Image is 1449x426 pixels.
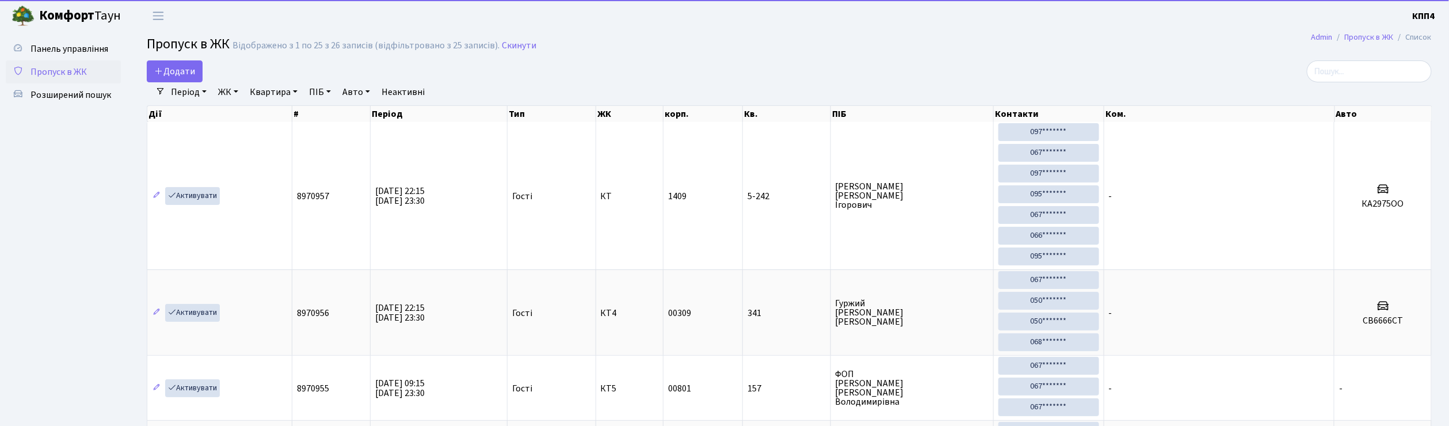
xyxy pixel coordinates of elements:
a: Активувати [165,379,220,397]
span: КТ5 [601,384,659,393]
img: logo.png [12,5,35,28]
th: Тип [508,106,596,122]
span: 8970956 [297,307,329,319]
th: # [292,106,371,122]
span: - [1109,382,1112,395]
span: 5-242 [748,192,826,201]
input: Пошук... [1307,60,1432,82]
span: [PERSON_NAME] [PERSON_NAME] Ігорович [836,182,989,210]
button: Переключити навігацію [144,6,173,25]
b: КПП4 [1413,10,1435,22]
span: 00309 [668,307,691,319]
a: Період [166,82,211,102]
span: КТ4 [601,309,659,318]
a: Пропуск в ЖК [6,60,121,83]
span: Пропуск в ЖК [30,66,87,78]
span: - [1109,307,1112,319]
span: ФОП [PERSON_NAME] [PERSON_NAME] Володимирівна [836,370,989,406]
span: 341 [748,309,826,318]
span: [DATE] 09:15 [DATE] 23:30 [375,377,425,400]
span: - [1109,190,1112,203]
a: Admin [1311,31,1333,43]
h5: СВ6666СТ [1339,315,1427,326]
h5: КА2975ОО [1339,199,1427,210]
span: Гості [512,309,532,318]
a: Авто [338,82,375,102]
th: Дії [147,106,292,122]
th: Кв. [743,106,831,122]
span: 00801 [668,382,691,395]
th: Авто [1335,106,1432,122]
span: 8970955 [297,382,329,395]
th: Контакти [994,106,1104,122]
a: Неактивні [377,82,429,102]
span: Розширений пошук [30,89,111,101]
a: Активувати [165,304,220,322]
span: Таун [39,6,121,26]
span: 157 [748,384,826,393]
th: Період [371,106,508,122]
span: 1409 [668,190,687,203]
a: Додати [147,60,203,82]
span: КТ [601,192,659,201]
th: корп. [664,106,743,122]
span: Гості [512,192,532,201]
th: Ком. [1104,106,1335,122]
a: Пропуск в ЖК [1345,31,1394,43]
a: КПП4 [1413,9,1435,23]
th: ЖК [596,106,664,122]
span: Додати [154,65,195,78]
span: [DATE] 22:15 [DATE] 23:30 [375,302,425,324]
span: [DATE] 22:15 [DATE] 23:30 [375,185,425,207]
nav: breadcrumb [1294,25,1449,50]
a: ЖК [213,82,243,102]
span: 8970957 [297,190,329,203]
span: Панель управління [30,43,108,55]
a: Панель управління [6,37,121,60]
th: ПІБ [831,106,994,122]
a: Розширений пошук [6,83,121,106]
a: Активувати [165,187,220,205]
li: Список [1394,31,1432,44]
a: Скинути [502,40,536,51]
span: - [1339,382,1343,395]
a: ПІБ [304,82,335,102]
span: Гості [512,384,532,393]
span: Гуржий [PERSON_NAME] [PERSON_NAME] [836,299,989,326]
span: Пропуск в ЖК [147,34,230,54]
b: Комфорт [39,6,94,25]
a: Квартира [245,82,302,102]
div: Відображено з 1 по 25 з 26 записів (відфільтровано з 25 записів). [232,40,499,51]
